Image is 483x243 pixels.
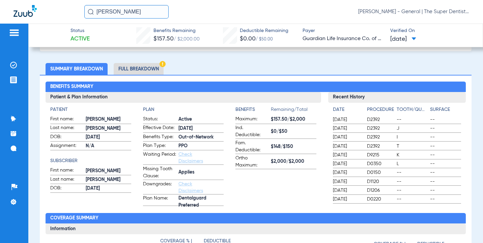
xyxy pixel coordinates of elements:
span: Fam. Deductible: [235,140,268,154]
img: Hazard [160,61,166,67]
span: Active [178,116,224,123]
span: Verified On [390,27,472,34]
span: $0.00 [240,36,256,42]
span: D0350 [367,160,395,167]
span: -- [430,160,461,167]
span: Out-of-Network [178,134,224,141]
span: -- [397,196,428,203]
span: J [397,125,428,132]
span: Plan Name: [143,195,176,206]
span: [DATE] [333,152,361,158]
span: Missing Tooth Clause: [143,165,176,180]
span: [DATE] [333,196,361,203]
span: Maximum: [235,116,268,124]
span: [PERSON_NAME] [86,116,131,123]
iframe: Chat Widget [449,211,483,243]
span: $0/$50 [271,128,316,135]
span: -- [397,169,428,176]
span: DOB: [50,133,83,142]
span: -- [430,134,461,141]
span: D2392 [367,134,395,141]
span: Active [70,35,90,43]
span: D1120 [367,178,395,185]
span: [DATE] [86,134,131,141]
h4: Surface [430,106,461,113]
h4: Procedure [367,106,395,113]
span: [DATE] [333,143,361,150]
span: Remaining/Total [271,106,316,116]
span: Status: [143,116,176,124]
span: -- [397,187,428,194]
span: Assignment: [50,142,83,150]
span: [DATE] [390,35,416,43]
li: Summary Breakdown [46,63,108,75]
span: -- [430,187,461,194]
span: [DATE] [333,178,361,185]
span: [DATE] [178,125,224,132]
span: -- [430,196,461,203]
span: [DATE] [333,116,361,123]
span: $157.50 [153,36,174,42]
span: D0220 [367,196,395,203]
span: T [397,143,428,150]
span: First name: [50,116,83,124]
span: N/A [86,143,131,150]
app-breakdown-title: Tooth/Quad [397,106,428,116]
span: Downgrades: [143,181,176,194]
h4: Subscriber [50,157,131,164]
span: Last name: [50,124,83,132]
h4: Patient [50,106,131,113]
span: $2,000/$2,000 [271,158,316,165]
span: -- [430,178,461,185]
span: -- [430,116,461,123]
h4: Benefits [235,106,271,113]
span: [PERSON_NAME] [86,168,131,175]
span: [DATE] [333,160,361,167]
span: D1206 [367,187,395,194]
span: / $2,000.00 [174,37,200,41]
img: hamburger-icon [9,29,20,37]
span: Status [70,27,90,34]
span: Applies [178,169,224,176]
span: [DATE] [333,187,361,194]
span: D2392 [367,125,395,132]
span: $157.50/$2,000 [271,116,316,123]
span: [PERSON_NAME] [86,176,131,183]
app-breakdown-title: Procedure [367,106,395,116]
span: K [397,152,428,158]
app-breakdown-title: Surface [430,106,461,116]
span: Payer [303,27,385,34]
app-breakdown-title: Date [333,106,361,116]
span: D2392 [367,143,395,150]
span: [DATE] [333,134,361,141]
span: Deductible Remaining [240,27,288,34]
input: Search for patients [84,5,169,19]
img: Search Icon [88,9,94,15]
span: -- [430,152,461,158]
h3: Information [46,223,466,234]
span: DOB: [50,185,83,193]
a: Check Disclaimers [178,152,203,163]
span: [DATE] [333,125,361,132]
span: Ortho Maximum: [235,155,268,169]
span: [PERSON_NAME] - General | The Super Dentists [358,8,470,15]
h3: Recent History [328,92,466,103]
span: Last name: [50,176,83,184]
span: L [397,160,428,167]
li: Full Breakdown [114,63,164,75]
h3: Patient & Plan Information [46,92,321,103]
span: Waiting Period: [143,151,176,164]
span: -- [430,169,461,176]
span: [PERSON_NAME] [86,125,131,132]
span: Ind. Deductible: [235,124,268,139]
span: D2392 [367,116,395,123]
span: I [397,134,428,141]
span: Benefits Remaining [153,27,200,34]
h4: Plan [143,106,224,113]
span: -- [397,178,428,185]
h2: Benefits Summary [46,82,466,92]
